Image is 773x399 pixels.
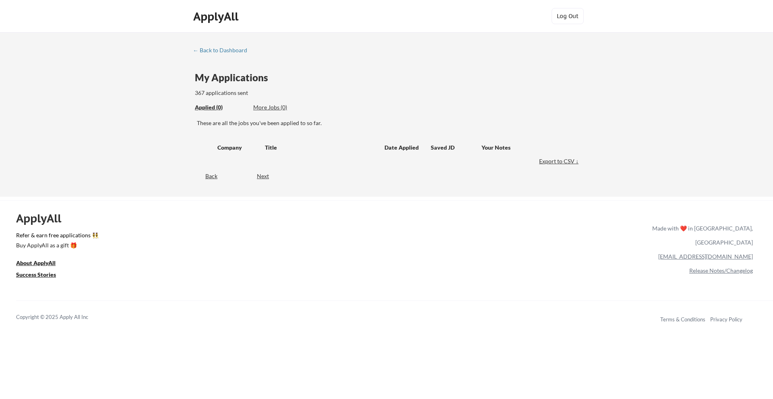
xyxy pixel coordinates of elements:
u: About ApplyAll [16,259,56,266]
div: Your Notes [482,144,573,152]
a: [EMAIL_ADDRESS][DOMAIN_NAME] [658,253,753,260]
div: Title [265,144,377,152]
div: More Jobs (0) [253,103,312,111]
div: ApplyAll [16,212,70,225]
div: Back [193,172,217,180]
div: Applied (0) [195,103,247,111]
button: Log Out [552,8,584,24]
div: Company [217,144,258,152]
div: These are all the jobs you've been applied to so far. [197,119,581,127]
div: Export to CSV ↓ [539,157,581,165]
div: Made with ❤️ in [GEOGRAPHIC_DATA], [GEOGRAPHIC_DATA] [649,221,753,249]
div: My Applications [195,73,275,82]
div: 367 applications sent [195,89,351,97]
a: Privacy Policy [710,316,742,323]
div: ← Back to Dashboard [193,47,253,53]
a: Buy ApplyAll as a gift 🎁 [16,241,97,251]
a: About ApplyAll [16,259,67,269]
div: Buy ApplyAll as a gift 🎁 [16,243,97,248]
div: These are job applications we think you'd be a good fit for, but couldn't apply you to automatica... [253,103,312,112]
a: Release Notes/Changelog [689,267,753,274]
div: Next [257,172,278,180]
div: ApplyAll [193,10,241,23]
a: ← Back to Dashboard [193,47,253,55]
div: Copyright © 2025 Apply All Inc [16,313,109,321]
div: Saved JD [431,140,482,154]
a: Refer & earn free applications 👯‍♀️ [16,232,484,241]
div: Date Applied [384,144,420,152]
div: These are all the jobs you've been applied to so far. [195,103,247,112]
u: Success Stories [16,271,56,278]
a: Success Stories [16,270,67,280]
a: Terms & Conditions [660,316,705,323]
